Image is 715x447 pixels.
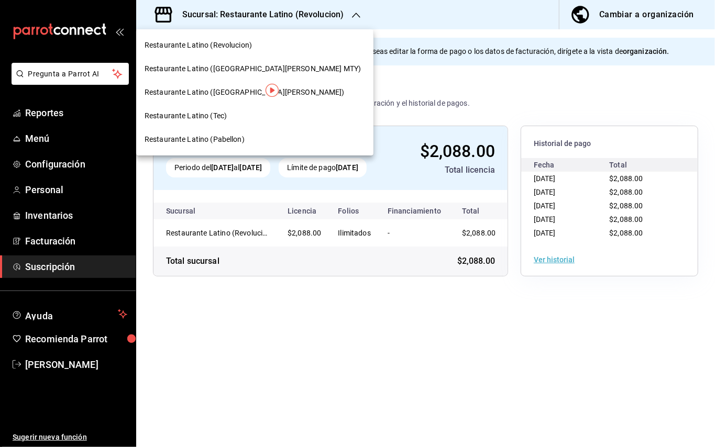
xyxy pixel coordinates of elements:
div: Restaurante Latino (Revolucion) [136,33,373,57]
img: Tooltip marker [266,84,279,97]
span: Restaurante Latino (Tec) [145,110,227,121]
div: Restaurante Latino ([GEOGRAPHIC_DATA][PERSON_NAME] MTY) [136,57,373,81]
div: Restaurante Latino ([GEOGRAPHIC_DATA][PERSON_NAME]) [136,81,373,104]
span: Restaurante Latino (Pabellon) [145,134,245,145]
span: Restaurante Latino ([GEOGRAPHIC_DATA][PERSON_NAME]) [145,87,345,98]
span: Restaurante Latino ([GEOGRAPHIC_DATA][PERSON_NAME] MTY) [145,63,361,74]
span: Restaurante Latino (Revolucion) [145,40,252,51]
div: Restaurante Latino (Pabellon) [136,128,373,151]
div: Restaurante Latino (Tec) [136,104,373,128]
